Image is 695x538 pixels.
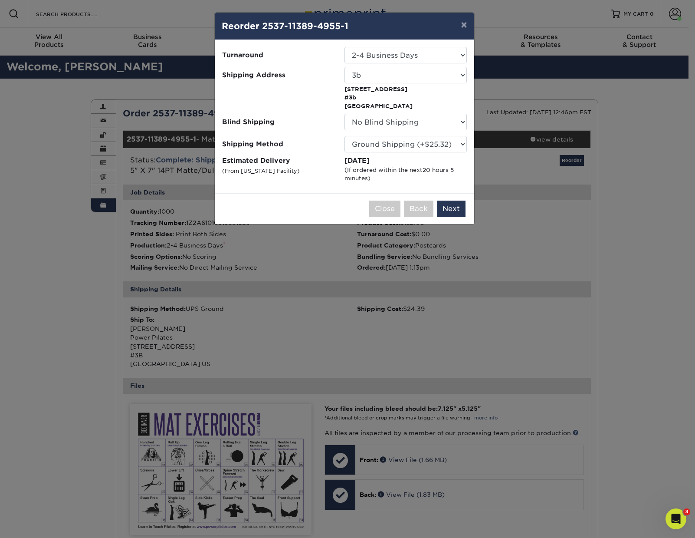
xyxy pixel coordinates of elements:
[222,139,338,149] span: Shipping Method
[369,201,400,217] button: Close
[222,50,338,60] span: Turnaround
[222,117,338,127] span: Blind Shipping
[222,156,344,183] label: Estimated Delivery
[344,85,467,110] p: [STREET_ADDRESS] #3b [GEOGRAPHIC_DATA]
[222,20,467,33] h4: Reorder 2537-11389-4955-1
[344,156,467,166] div: [DATE]
[683,508,690,515] span: 3
[665,508,686,529] iframe: Intercom live chat
[404,201,433,217] button: Back
[437,201,466,217] button: Next
[222,70,338,80] span: Shipping Address
[222,168,300,174] small: (From [US_STATE] Facility)
[454,13,474,37] button: ×
[344,166,467,183] div: (If ordered within the next )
